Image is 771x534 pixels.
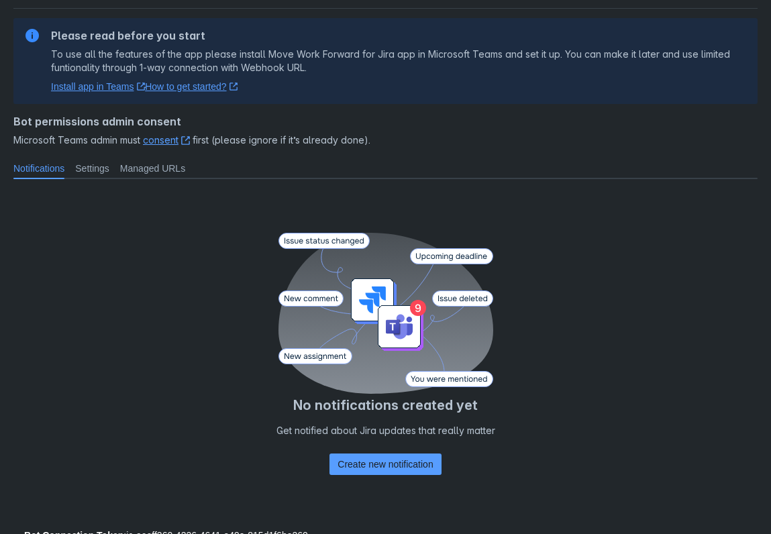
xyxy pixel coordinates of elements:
[13,133,758,147] span: Microsoft Teams admin must first (please ignore if it’s already done).
[51,80,145,93] a: Install app in Teams
[276,397,495,413] h4: No notifications created yet
[145,80,238,93] a: How to get started?
[338,453,433,475] span: Create new notification
[13,162,64,175] span: Notifications
[51,48,747,74] p: To use all the features of the app please install Move Work Forward for Jira app in Microsoft Tea...
[24,28,40,44] span: information
[13,115,758,128] h4: Bot permissions admin consent
[329,453,441,475] div: Button group
[75,162,109,175] span: Settings
[329,453,441,475] button: Create new notification
[143,134,190,146] a: consent
[120,162,185,175] span: Managed URLs
[51,29,747,42] h2: Please read before you start
[276,424,495,437] p: Get notified about Jira updates that really matter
